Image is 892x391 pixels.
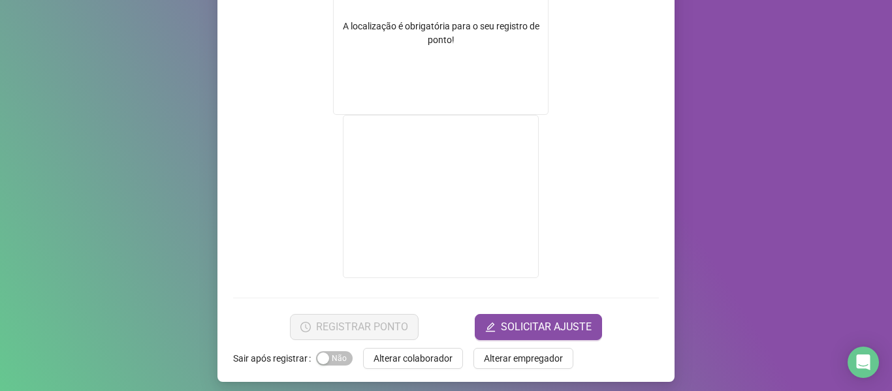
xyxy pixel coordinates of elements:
[473,348,573,369] button: Alterar empregador
[374,351,453,366] span: Alterar colaborador
[848,347,879,378] div: Open Intercom Messenger
[485,322,496,332] span: edit
[501,319,592,335] span: SOLICITAR AJUSTE
[484,351,563,366] span: Alterar empregador
[475,314,602,340] button: editSOLICITAR AJUSTE
[233,348,316,369] label: Sair após registrar
[290,314,419,340] button: REGISTRAR PONTO
[363,348,463,369] button: Alterar colaborador
[334,20,548,47] div: A localização é obrigatória para o seu registro de ponto!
